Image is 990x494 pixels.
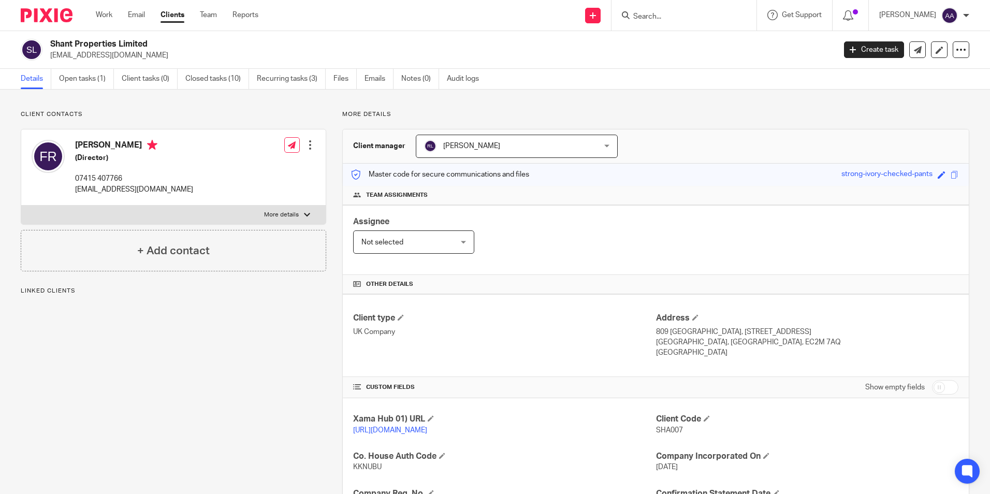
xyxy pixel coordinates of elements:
[21,287,326,295] p: Linked clients
[365,69,394,89] a: Emails
[841,169,933,181] div: strong-ivory-checked-pants
[185,69,249,89] a: Closed tasks (10)
[96,10,112,20] a: Work
[264,211,299,219] p: More details
[75,153,193,163] h5: (Director)
[941,7,958,24] img: svg%3E
[161,10,184,20] a: Clients
[656,451,958,462] h4: Company Incorporated On
[50,39,673,50] h2: Shant Properties Limited
[447,69,487,89] a: Audit logs
[401,69,439,89] a: Notes (0)
[656,337,958,347] p: [GEOGRAPHIC_DATA], [GEOGRAPHIC_DATA], EC2M 7AQ
[75,173,193,184] p: 07415 407766
[865,382,925,393] label: Show empty fields
[353,427,427,434] a: [URL][DOMAIN_NAME]
[351,169,529,180] p: Master code for secure communications and files
[361,239,403,246] span: Not selected
[21,69,51,89] a: Details
[75,140,193,153] h4: [PERSON_NAME]
[232,10,258,20] a: Reports
[632,12,725,22] input: Search
[147,140,157,150] i: Primary
[366,280,413,288] span: Other details
[128,10,145,20] a: Email
[366,191,428,199] span: Team assignments
[137,243,210,259] h4: + Add contact
[200,10,217,20] a: Team
[21,39,42,61] img: svg%3E
[353,327,656,337] p: UK Company
[879,10,936,20] p: [PERSON_NAME]
[656,414,958,425] h4: Client Code
[353,313,656,324] h4: Client type
[257,69,326,89] a: Recurring tasks (3)
[50,50,828,61] p: [EMAIL_ADDRESS][DOMAIN_NAME]
[353,451,656,462] h4: Co. House Auth Code
[656,327,958,337] p: 809 [GEOGRAPHIC_DATA], [STREET_ADDRESS]
[333,69,357,89] a: Files
[21,110,326,119] p: Client contacts
[32,140,65,173] img: svg%3E
[656,313,958,324] h4: Address
[656,347,958,358] p: [GEOGRAPHIC_DATA]
[353,383,656,391] h4: CUSTOM FIELDS
[782,11,822,19] span: Get Support
[656,427,683,434] span: SHA007
[353,414,656,425] h4: Xama Hub 01) URL
[844,41,904,58] a: Create task
[59,69,114,89] a: Open tasks (1)
[122,69,178,89] a: Client tasks (0)
[342,110,969,119] p: More details
[353,463,382,471] span: KKNUBU
[353,141,405,151] h3: Client manager
[353,217,389,226] span: Assignee
[21,8,72,22] img: Pixie
[75,184,193,195] p: [EMAIL_ADDRESS][DOMAIN_NAME]
[424,140,436,152] img: svg%3E
[443,142,500,150] span: [PERSON_NAME]
[656,463,678,471] span: [DATE]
